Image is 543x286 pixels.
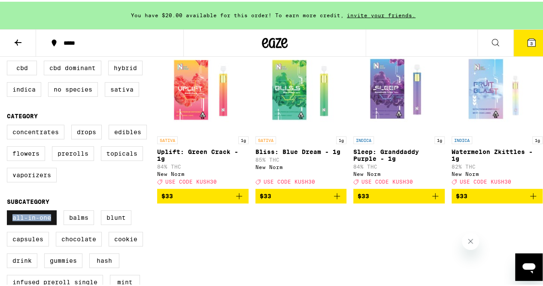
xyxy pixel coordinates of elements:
p: 84% THC [353,162,445,168]
label: Gummies [44,252,82,266]
p: INDICA [353,135,374,142]
p: 1g [238,135,249,142]
legend: Subcategory [7,197,49,203]
a: Open page for Uplift: Green Crack - 1g from New Norm [157,44,249,187]
button: Add to bag [353,187,445,202]
label: CBD [7,59,37,74]
img: New Norm - Sleep: Granddaddy Purple - 1g [356,44,442,130]
label: All-In-One [7,209,57,223]
span: $33 [358,191,369,198]
label: Sativa [105,80,139,95]
iframe: Button to launch messaging window [515,252,543,279]
iframe: Close message [462,231,479,248]
label: Prerolls [52,145,94,159]
p: 85% THC [255,155,347,161]
label: Blunt [101,209,131,223]
p: 1g [532,135,543,142]
span: Hi. Need any help? [5,6,62,13]
p: 1g [434,135,445,142]
span: You have $20.00 available for this order! To earn more credit, [131,11,344,16]
button: Add to bag [157,187,249,202]
legend: Category [7,111,38,118]
label: Indica [7,80,41,95]
span: 3 [530,39,533,44]
label: Drink [7,252,37,266]
p: 82% THC [452,162,543,168]
label: Vaporizers [7,166,57,181]
button: Add to bag [255,187,347,202]
label: Topicals [101,145,143,159]
p: INDICA [452,135,472,142]
span: $33 [161,191,173,198]
p: Bliss: Blue Dream - 1g [255,147,347,154]
img: New Norm - Uplift: Green Crack - 1g [160,44,246,130]
div: New Norm [353,169,445,175]
a: Open page for Watermelon Zkittles - 1g from New Norm [452,44,543,187]
span: USE CODE KUSH30 [460,177,511,183]
p: SATIVA [255,135,276,142]
p: Uplift: Green Crack - 1g [157,147,249,160]
div: New Norm [255,163,347,168]
label: Concentrates [7,123,64,138]
label: Hash [89,252,119,266]
img: New Norm - Bliss: Blue Dream - 1g [258,44,344,130]
span: invite your friends. [344,11,419,16]
label: Edibles [109,123,147,138]
label: Balms [64,209,94,223]
span: $33 [260,191,271,198]
label: Capsules [7,230,49,245]
p: Watermelon Zkittles - 1g [452,147,543,160]
img: New Norm - Watermelon Zkittles - 1g [454,44,540,130]
a: Open page for Bliss: Blue Dream - 1g from New Norm [255,44,347,187]
p: 84% THC [157,162,249,168]
label: Drops [71,123,102,138]
p: SATIVA [157,135,178,142]
a: Open page for Sleep: Granddaddy Purple - 1g from New Norm [353,44,445,187]
label: CBD Dominant [44,59,101,74]
span: $33 [456,191,467,198]
span: USE CODE KUSH30 [165,177,217,183]
label: Cookie [109,230,143,245]
label: Flowers [7,145,45,159]
div: New Norm [157,169,249,175]
label: Chocolate [56,230,102,245]
button: Add to bag [452,187,543,202]
div: New Norm [452,169,543,175]
span: USE CODE KUSH30 [264,177,315,183]
p: Sleep: Granddaddy Purple - 1g [353,147,445,160]
p: 1g [336,135,346,142]
span: USE CODE KUSH30 [361,177,413,183]
label: Hybrid [108,59,143,74]
label: No Species [48,80,98,95]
